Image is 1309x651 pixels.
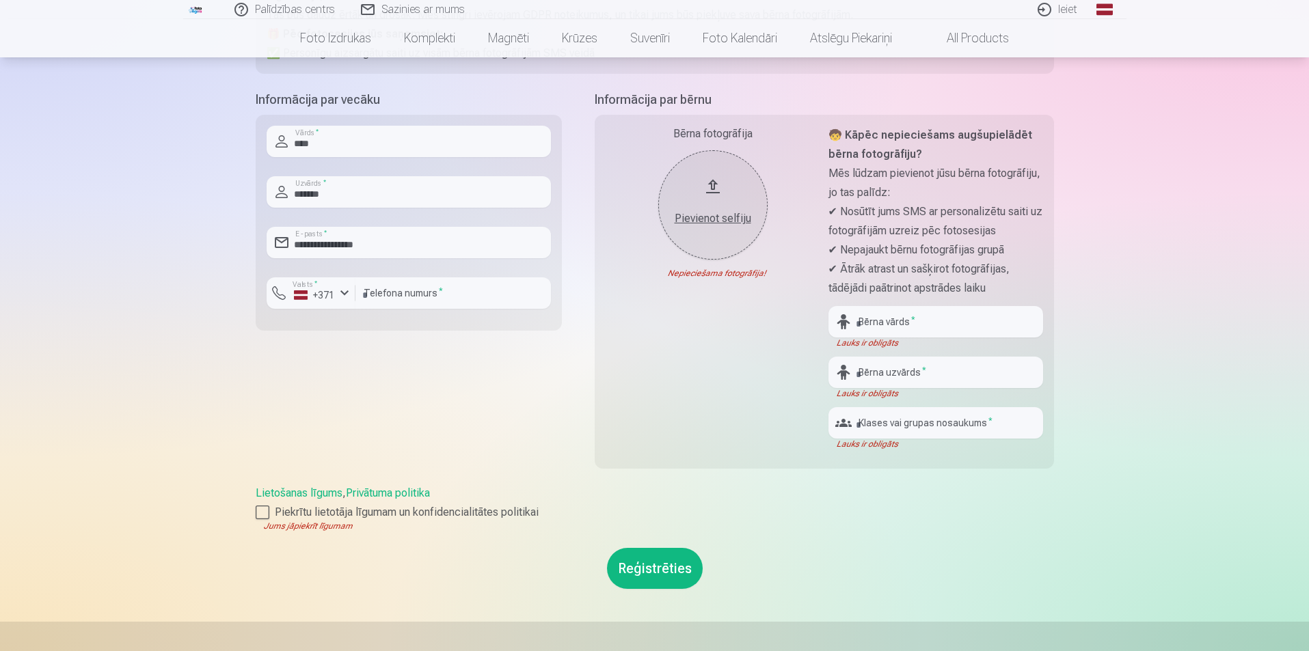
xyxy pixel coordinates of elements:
div: Lauks ir obligāts [828,337,1043,348]
a: Foto izdrukas [284,19,388,57]
a: Lietošanas līgums [256,486,342,499]
div: Lauks ir obligāts [828,439,1043,449]
div: Lauks ir obligāts [828,388,1043,399]
div: +371 [294,288,335,302]
a: All products [908,19,1025,57]
div: Bērna fotogrāfija [606,126,820,142]
a: Atslēgu piekariņi [794,19,908,57]
a: Komplekti [388,19,472,57]
label: Piekrītu lietotāja līgumam un konfidencialitātes politikai [256,504,1054,521]
p: ✔ Nosūtīt jums SMS ar personalizētu saiti uz fotogrāfijām uzreiz pēc fotosesijas [828,202,1043,240]
a: Suvenīri [614,19,686,57]
p: ✔ Nepajaukt bērnu fotogrāfijas grupā [828,240,1043,260]
p: Mēs lūdzam pievienot jūsu bērna fotogrāfiju, jo tas palīdz: [828,164,1043,202]
strong: 🧒 Kāpēc nepieciešams augšupielādēt bērna fotogrāfiju? [828,128,1032,161]
a: Foto kalendāri [686,19,794,57]
img: /fa1 [189,5,204,14]
h5: Informācija par bērnu [595,90,1054,109]
a: Magnēti [472,19,545,57]
div: Pievienot selfiju [672,210,754,227]
a: Krūzes [545,19,614,57]
p: ✔ Ātrāk atrast un sašķirot fotogrāfijas, tādējādi paātrinot apstrādes laiku [828,260,1043,298]
div: , [256,485,1054,531]
h5: Informācija par vecāku [256,90,562,109]
div: Jums jāpiekrīt līgumam [256,521,1054,531]
label: Valsts [288,279,322,290]
a: Privātuma politika [346,486,430,499]
button: Reģistrēties [607,548,703,589]
div: Nepieciešama fotogrāfija! [606,268,820,279]
button: Valsts*+371 [267,277,355,309]
button: Pievienot selfiju [658,150,768,260]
